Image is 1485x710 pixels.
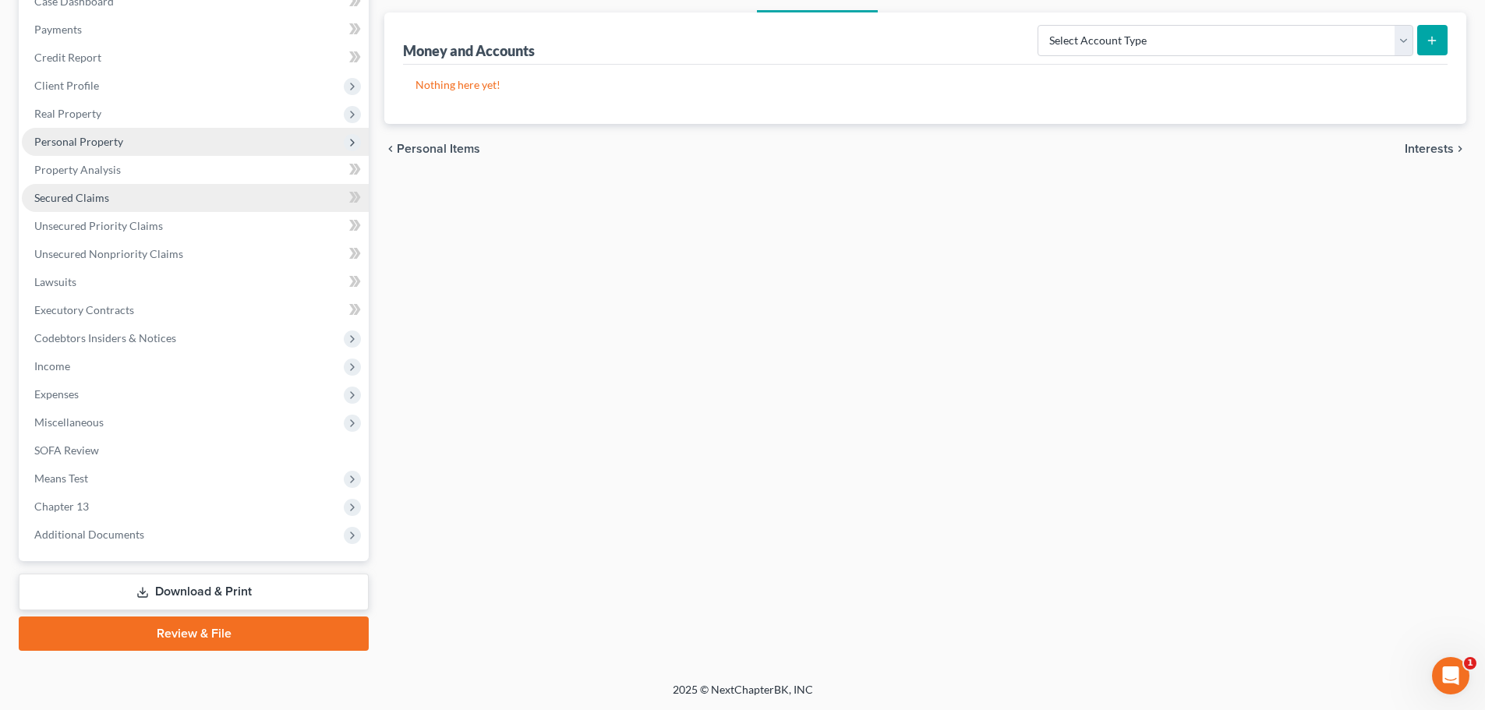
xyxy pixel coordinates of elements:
span: Means Test [34,472,88,485]
span: Real Property [34,107,101,120]
a: Download & Print [19,574,369,610]
span: Additional Documents [34,528,144,541]
a: Unsecured Priority Claims [22,212,369,240]
span: Expenses [34,387,79,401]
button: chevron_left Personal Items [384,143,480,155]
span: SOFA Review [34,443,99,457]
i: chevron_right [1454,143,1466,155]
span: Miscellaneous [34,415,104,429]
a: Lawsuits [22,268,369,296]
a: Secured Claims [22,184,369,212]
span: Chapter 13 [34,500,89,513]
span: Credit Report [34,51,101,64]
span: Codebtors Insiders & Notices [34,331,176,344]
p: Nothing here yet! [415,77,1435,93]
div: 2025 © NextChapterBK, INC [299,682,1187,710]
a: Payments [22,16,369,44]
span: Personal Items [397,143,480,155]
span: Client Profile [34,79,99,92]
span: Income [34,359,70,373]
i: chevron_left [384,143,397,155]
span: Property Analysis [34,163,121,176]
a: Credit Report [22,44,369,72]
a: SOFA Review [22,436,369,465]
div: Money and Accounts [403,41,535,60]
span: Lawsuits [34,275,76,288]
span: Unsecured Nonpriority Claims [34,247,183,260]
span: 1 [1464,657,1476,669]
a: Property Analysis [22,156,369,184]
span: Executory Contracts [34,303,134,316]
span: Personal Property [34,135,123,148]
iframe: Intercom live chat [1432,657,1469,694]
a: Review & File [19,616,369,651]
span: Unsecured Priority Claims [34,219,163,232]
span: Interests [1405,143,1454,155]
button: Interests chevron_right [1405,143,1466,155]
span: Secured Claims [34,191,109,204]
span: Payments [34,23,82,36]
a: Executory Contracts [22,296,369,324]
a: Unsecured Nonpriority Claims [22,240,369,268]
